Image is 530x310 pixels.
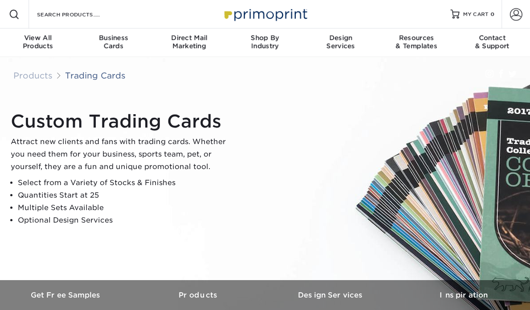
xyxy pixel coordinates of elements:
input: SEARCH PRODUCTS..... [36,9,123,20]
a: Products [13,70,53,80]
span: Direct Mail [151,34,227,42]
div: Services [303,34,379,50]
a: Trading Cards [65,70,126,80]
li: Multiple Sets Available [18,202,233,214]
a: Shop ByIndustry [227,29,303,57]
h1: Custom Trading Cards [11,111,233,132]
div: Industry [227,34,303,50]
span: Business [76,34,151,42]
a: DesignServices [303,29,379,57]
a: Direct MailMarketing [151,29,227,57]
a: Contact& Support [454,29,530,57]
div: & Support [454,34,530,50]
a: Design Services [265,280,398,310]
div: Cards [76,34,151,50]
span: MY CART [463,11,489,18]
span: Contact [454,34,530,42]
span: 0 [490,11,494,17]
span: Shop By [227,34,303,42]
div: & Templates [379,34,454,50]
a: BusinessCards [76,29,151,57]
li: Optional Design Services [18,214,233,227]
li: Select from a Variety of Stocks & Finishes [18,177,233,189]
li: Quantities Start at 25 [18,189,233,202]
span: Design [303,34,379,42]
h3: Design Services [265,291,398,299]
h3: Products [133,291,265,299]
span: Resources [379,34,454,42]
a: Products [133,280,265,310]
div: Marketing [151,34,227,50]
p: Attract new clients and fans with trading cards. Whether you need them for your business, sports ... [11,136,233,173]
img: Primoprint [220,4,310,24]
a: Resources& Templates [379,29,454,57]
